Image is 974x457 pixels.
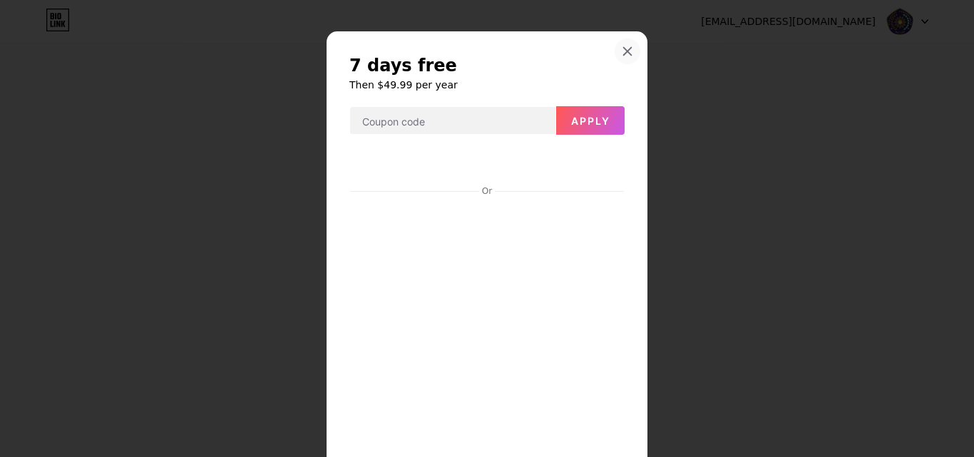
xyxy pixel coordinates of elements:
[479,185,495,197] div: Or
[571,115,610,127] span: Apply
[350,107,555,135] input: Coupon code
[556,106,625,135] button: Apply
[350,147,624,181] iframe: Secure payment button frame
[349,54,457,77] span: 7 days free
[349,78,625,92] h6: Then $49.99 per year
